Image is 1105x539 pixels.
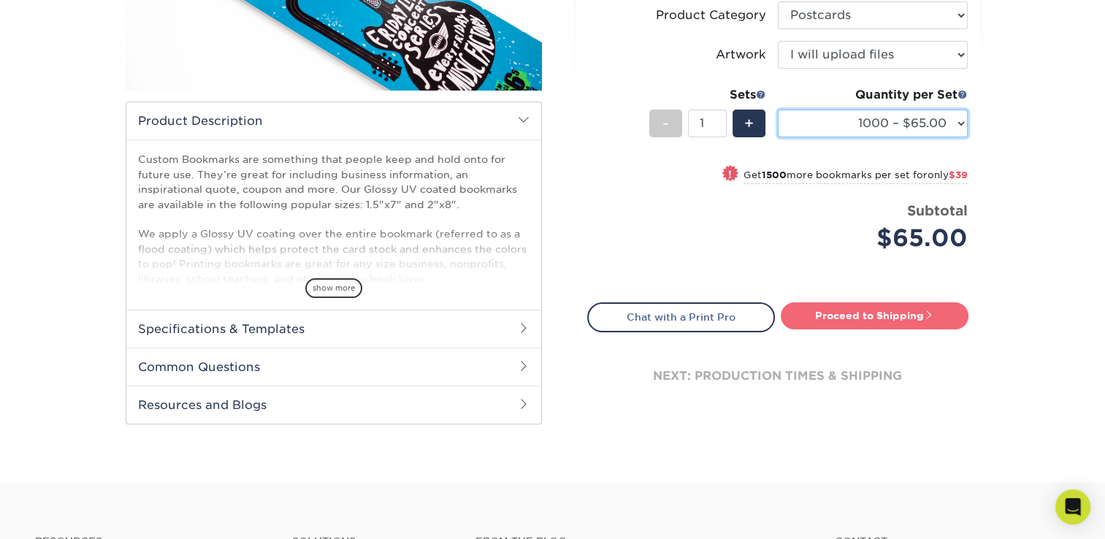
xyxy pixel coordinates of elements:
strong: 1500 [762,169,787,180]
span: ! [728,167,732,182]
div: Artwork [716,46,766,64]
a: Proceed to Shipping [781,302,968,329]
p: Custom Bookmarks are something that people keep and hold onto for future use. They’re great for i... [138,152,529,286]
span: $39 [949,169,968,180]
div: Sets [649,86,766,104]
span: + [744,112,754,134]
span: - [662,112,669,134]
h2: Resources and Blogs [126,386,541,424]
div: $65.00 [789,221,968,256]
span: only [928,169,968,180]
div: Open Intercom Messenger [1055,489,1090,524]
h2: Common Questions [126,348,541,386]
strong: Subtotal [907,202,968,218]
h2: Product Description [126,102,541,139]
div: Product Category [656,7,766,24]
small: Get more bookmarks per set for [743,169,968,184]
h2: Specifications & Templates [126,310,541,348]
div: Quantity per Set [778,86,968,104]
div: next: production times & shipping [587,332,968,420]
a: Chat with a Print Pro [587,302,775,332]
span: show more [305,278,362,298]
